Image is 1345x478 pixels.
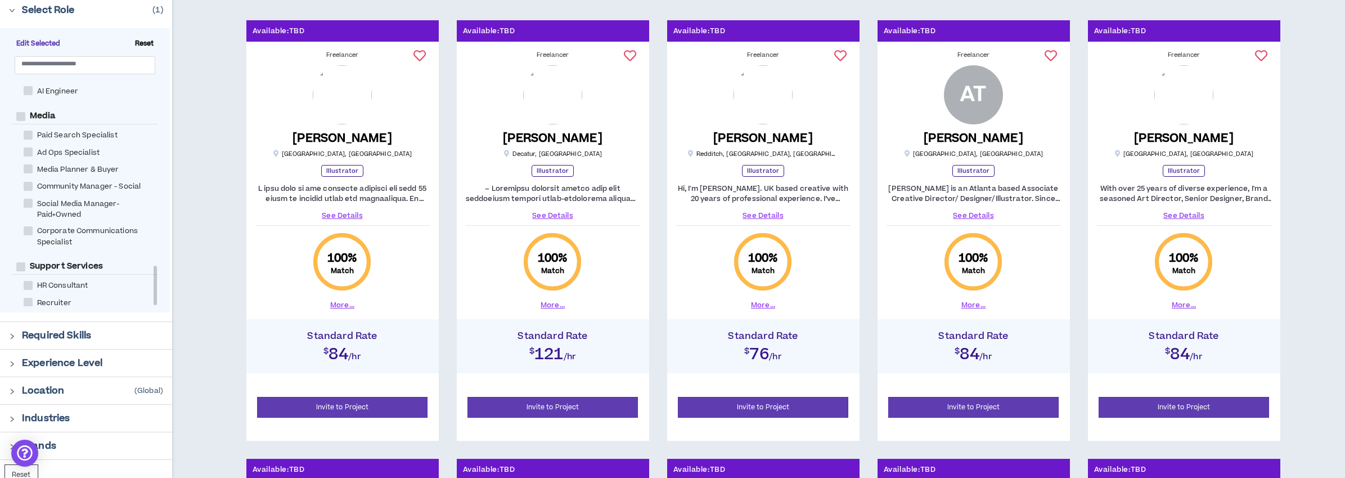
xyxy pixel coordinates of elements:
[22,329,91,342] p: Required Skills
[523,65,582,124] img: YJuYoUVUBK47UObIo1uuSZGbbzHxtAOiKn2Oe8KC.png
[503,131,602,145] h5: [PERSON_NAME]
[564,351,577,363] span: /hr
[33,298,76,309] span: Recruiter
[883,330,1064,342] h4: Standard Rate
[255,211,430,221] a: See Details
[22,384,64,397] p: Location
[22,412,70,425] p: Industries
[22,356,102,370] p: Experience Level
[1169,251,1199,266] span: 100 %
[134,386,163,395] p: (Global)
[253,26,305,37] p: Available: TBD
[466,184,640,204] p: – Loremipsu dolorsit ametco adip elit seddoeiusm tempori utlab-etdolorema aliquaen admin ve quisn...
[673,342,854,362] h2: $76
[33,130,122,141] span: Paid Search Specialist
[979,351,992,363] span: /hr
[22,439,56,453] p: Brands
[944,65,1003,124] div: Andrew T.
[9,7,15,14] span: right
[959,251,989,266] span: 100 %
[673,330,854,342] h4: Standard Rate
[887,211,1061,221] a: See Details
[11,440,38,467] div: Open Intercom Messenger
[676,184,851,204] p: Hi, I'm [PERSON_NAME]. UK based creative with 20 years of professional experience. I’ve managed a...
[1094,464,1146,475] p: Available: TBD
[1094,342,1275,362] h2: $84
[33,280,93,291] span: HR Consultant
[348,351,361,363] span: /hr
[330,300,354,310] button: More...
[924,131,1023,145] h5: [PERSON_NAME]
[742,165,784,177] p: Illustrator
[313,65,372,124] img: IyaWEKW7sd54IfNoz8h4PJmxN4qdVSdKB4hYbLOf.png
[255,51,430,60] div: Freelancer
[25,261,107,272] span: Support Services
[678,397,849,418] button: Invite to Project
[1099,397,1270,418] button: Invite to Project
[22,3,75,17] p: Select Role
[961,300,986,310] button: More...
[253,464,305,475] p: Available: TBD
[884,26,936,37] p: Available: TBD
[467,397,638,418] button: Invite to Project
[1172,300,1196,310] button: More...
[252,330,433,342] h4: Standard Rate
[541,300,565,310] button: More...
[466,51,640,60] div: Freelancer
[673,464,726,475] p: Available: TBD
[33,148,104,158] span: Ad Ops Specialist
[1097,184,1271,204] p: With over 25 years of diverse experience, I'm a seasoned Art Director, Senior Designer, Brand Des...
[9,333,15,339] span: right
[541,266,565,275] small: Match
[331,266,354,275] small: Match
[952,165,995,177] p: Illustrator
[676,51,851,60] div: Freelancer
[887,51,1061,60] div: Freelancer
[962,266,986,275] small: Match
[9,361,15,367] span: right
[12,39,65,49] span: Edit Selected
[1097,51,1271,60] div: Freelancer
[1172,266,1196,275] small: Match
[33,199,167,220] span: Social Media Manager-Paid+Owned
[33,164,124,175] span: Media Planner & Buyer
[255,184,430,204] p: L ipsu dolo si ame consecte adipisci eli sedd 55 eiusm te incidid utlab etd magnaaliqua. En admin...
[33,181,146,192] span: Community Manager - Social
[713,131,813,145] h5: [PERSON_NAME]
[1094,26,1146,37] p: Available: TBD
[252,342,433,362] h2: $84
[1190,351,1203,363] span: /hr
[293,131,392,145] h5: [PERSON_NAME]
[676,211,851,221] a: See Details
[9,416,15,422] span: right
[1094,330,1275,342] h4: Standard Rate
[1114,150,1254,158] p: [GEOGRAPHIC_DATA] , [GEOGRAPHIC_DATA]
[462,330,644,342] h4: Standard Rate
[9,388,15,395] span: right
[152,4,163,16] p: ( 1 )
[25,110,60,122] span: Media
[462,342,644,362] h2: $121
[752,266,775,275] small: Match
[503,150,602,158] p: Decatur , [GEOGRAPHIC_DATA]
[532,165,574,177] p: Illustrator
[751,300,775,310] button: More...
[1154,65,1213,124] img: 2b0teCzJHefJxkugtAFiSHD4AKvizjBF2XOvbMYV.png
[273,150,412,158] p: [GEOGRAPHIC_DATA] , [GEOGRAPHIC_DATA]
[769,351,782,363] span: /hr
[673,26,726,37] p: Available: TBD
[1097,211,1271,221] a: See Details
[33,226,167,247] span: Corporate Communications Specialist
[734,65,793,124] img: apO64hXMfSq2czjoaFCp57uLY1PX3foxoie2tJiQ.png
[883,342,1064,362] h2: $84
[687,150,839,158] p: Redditch, [GEOGRAPHIC_DATA] , [GEOGRAPHIC_DATA]
[748,251,779,266] span: 100 %
[33,86,83,97] span: AI Engineer
[1163,165,1205,177] p: Illustrator
[538,251,568,266] span: 100 %
[888,397,1059,418] button: Invite to Project
[321,165,363,177] p: Illustrator
[904,150,1043,158] p: [GEOGRAPHIC_DATA] , [GEOGRAPHIC_DATA]
[884,464,936,475] p: Available: TBD
[887,184,1061,204] p: [PERSON_NAME] is an Atlanta based Associate Creative Director/ Designer/Illustrator. Since making...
